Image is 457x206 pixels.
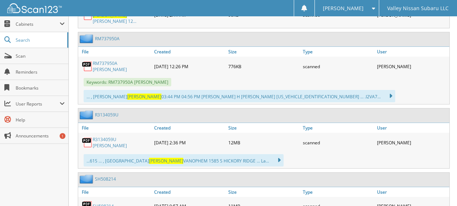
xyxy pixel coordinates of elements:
[16,21,60,27] span: Cabinets
[152,135,227,151] div: [DATE] 2:36 PM
[84,90,395,102] div: ... , [PERSON_NAME] 03:44 PM 04:56 PM [PERSON_NAME] H [PERSON_NAME] [US_VEHICLE_IDENTIFICATION_NU...
[152,58,227,74] div: [DATE] 12:26 PM
[16,85,65,91] span: Bookmarks
[95,176,116,182] a: SH508214
[149,158,183,164] span: [PERSON_NAME]
[387,6,449,11] span: Valley Nissan Subaru LLC
[16,53,65,59] span: Scan
[227,58,301,74] div: 776KB
[93,136,151,149] a: R3134059U [PERSON_NAME]
[60,133,65,139] div: 1
[227,135,301,151] div: 12MB
[375,47,449,57] a: User
[152,47,227,57] a: Created
[152,123,227,133] a: Created
[375,187,449,197] a: User
[16,69,65,75] span: Reminders
[127,94,161,100] span: [PERSON_NAME]
[82,137,93,148] img: PDF.png
[227,187,301,197] a: Size
[78,187,152,197] a: File
[323,6,364,11] span: [PERSON_NAME]
[301,187,375,197] a: Type
[78,123,152,133] a: File
[80,174,95,184] img: folder2.png
[93,60,151,73] a: RM737950A [PERSON_NAME]
[375,58,449,74] div: [PERSON_NAME]
[80,110,95,119] img: folder2.png
[227,123,301,133] a: Size
[16,101,60,107] span: User Reports
[78,47,152,57] a: File
[82,61,93,72] img: PDF.png
[375,123,449,133] a: User
[16,133,65,139] span: Announcements
[301,47,375,57] a: Type
[301,135,375,151] div: scanned
[16,117,65,123] span: Help
[84,78,171,86] span: Keywords: RM737950A [PERSON_NAME]
[301,123,375,133] a: Type
[84,154,284,166] div: ...61S ... , [GEOGRAPHIC_DATA] VANOPHEM 1585 S HICKORY RIDGE ... La...
[7,3,62,13] img: scan123-logo-white.svg
[95,36,120,42] a: RM737950A
[375,135,449,151] div: [PERSON_NAME]
[16,37,64,43] span: Search
[227,47,301,57] a: Size
[152,187,227,197] a: Created
[301,58,375,74] div: scanned
[80,34,95,43] img: folder2.png
[95,112,119,118] a: R3134059U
